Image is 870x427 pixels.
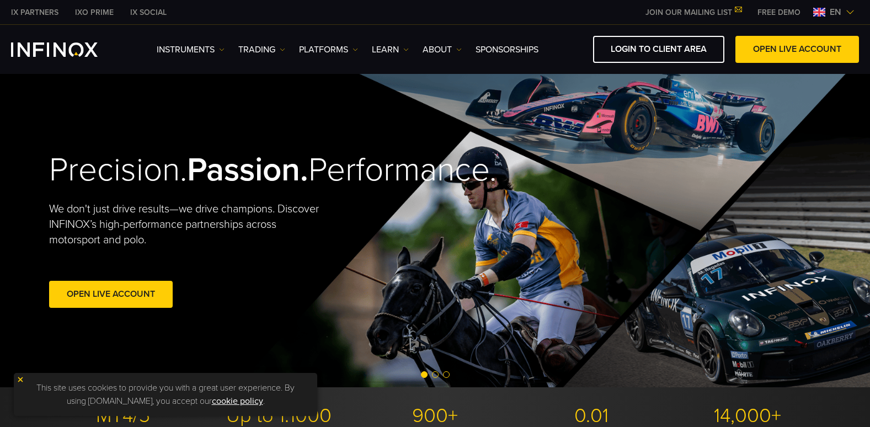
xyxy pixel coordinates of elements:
[476,43,538,56] a: SPONSORSHIPS
[157,43,225,56] a: Instruments
[122,7,175,18] a: INFINOX
[299,43,358,56] a: PLATFORMS
[735,36,859,63] a: OPEN LIVE ACCOUNT
[443,371,450,378] span: Go to slide 3
[19,378,312,410] p: This site uses cookies to provide you with a great user experience. By using [DOMAIN_NAME], you a...
[49,281,173,308] a: Open Live Account
[432,371,439,378] span: Go to slide 2
[637,8,749,17] a: JOIN OUR MAILING LIST
[749,7,809,18] a: INFINOX MENU
[67,7,122,18] a: INFINOX
[187,150,308,190] strong: Passion.
[593,36,724,63] a: LOGIN TO CLIENT AREA
[49,150,397,190] h2: Precision. Performance.
[49,201,327,248] p: We don't just drive results—we drive champions. Discover INFINOX’s high-performance partnerships ...
[421,371,428,378] span: Go to slide 1
[11,42,124,57] a: INFINOX Logo
[17,376,24,383] img: yellow close icon
[372,43,409,56] a: Learn
[423,43,462,56] a: ABOUT
[238,43,285,56] a: TRADING
[3,7,67,18] a: INFINOX
[825,6,846,19] span: en
[212,396,263,407] a: cookie policy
